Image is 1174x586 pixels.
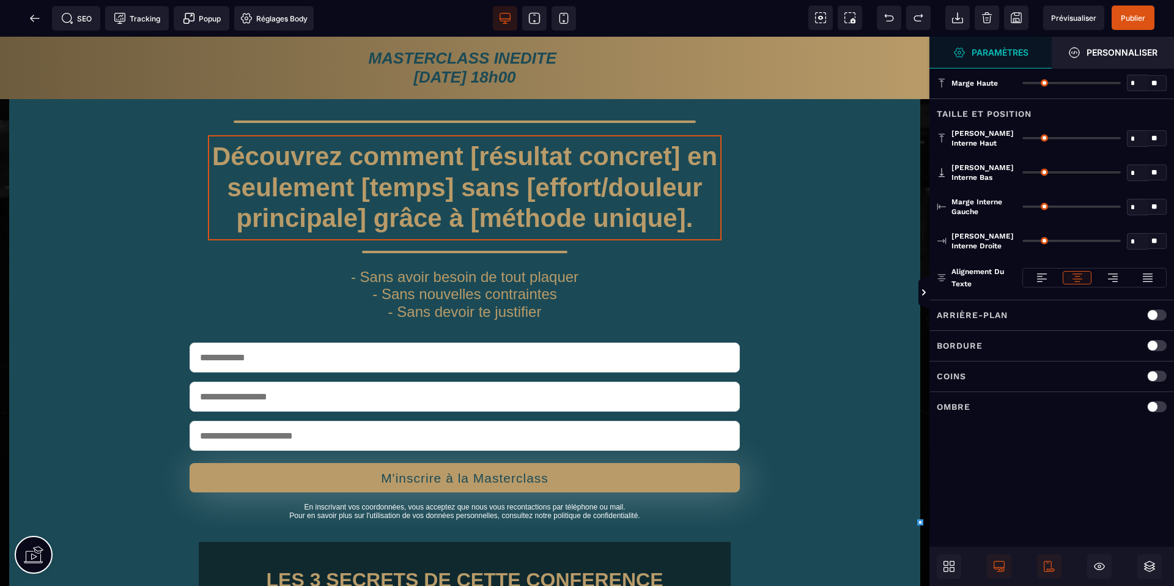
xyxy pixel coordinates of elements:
[522,6,547,31] span: Voir tablette
[61,12,92,24] span: SEO
[877,6,901,30] span: Défaire
[937,265,1016,290] p: Alignement du texte
[1087,48,1157,57] strong: Personnaliser
[174,6,229,31] span: Créer une alerte modale
[937,369,966,384] p: Coins
[838,6,862,30] span: Capture d'écran
[552,6,576,31] span: Voir mobile
[1087,554,1112,579] span: Masquer le bloc
[1037,554,1061,579] span: Afficher le mobile
[37,466,893,475] div: En inscrivant vos coordonnées, vous acceptez que nous vous recontactions par téléphone ou mail.
[951,128,1016,148] span: [PERSON_NAME] interne haut
[1043,6,1104,30] span: Aperçu
[208,525,722,561] h1: LES 3 SECRETS DE CETTE CONFERENCE
[929,37,1052,69] span: Ouvrir le gestionnaire de styles
[114,12,160,24] span: Tracking
[183,12,221,24] span: Popup
[208,98,722,203] h1: Découvrez comment [résultat concret] en seulement [temps] sans [effort/douleur principale] grâce ...
[972,48,1028,57] strong: Paramètres
[190,426,740,456] button: M'inscrire à la Masterclass
[234,6,314,31] span: Favicon
[1137,554,1162,579] span: Ouvrir les calques
[906,6,931,30] span: Rétablir
[945,6,970,30] span: Importer
[929,98,1174,121] div: Taille et position
[951,231,1016,251] span: [PERSON_NAME] interne droite
[1004,6,1028,30] span: Enregistrer
[1052,37,1174,69] span: Ouvrir le gestionnaire de styles
[937,338,983,353] p: Bordure
[951,78,998,88] span: Marge haute
[37,475,893,483] div: Pour en savoir plus sur l'utilisation de vos données personnelles, consultez notre politique de c...
[808,6,833,30] span: Voir les composants
[1112,6,1154,30] span: Enregistrer le contenu
[937,554,961,579] span: Ouvrir les blocs
[105,6,169,31] span: Code de suivi
[1121,13,1145,23] span: Publier
[987,554,1011,579] span: Afficher le desktop
[1051,13,1096,23] span: Prévisualiser
[208,229,722,284] h1: - Sans avoir besoin de tout plaquer - Sans nouvelles contraintes - Sans devoir te justifier
[23,6,47,31] span: Retour
[951,163,1016,182] span: [PERSON_NAME] interne bas
[52,6,100,31] span: Métadata SEO
[937,308,1008,322] p: Arrière-plan
[493,6,517,31] span: Voir bureau
[240,12,308,24] span: Réglages Body
[929,275,942,311] span: Afficher les vues
[937,399,970,414] p: Ombre
[18,9,911,53] text: MASTERCLASS INEDITE [DATE] 18h00
[951,197,1016,217] span: Marge interne gauche
[975,6,999,30] span: Nettoyage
